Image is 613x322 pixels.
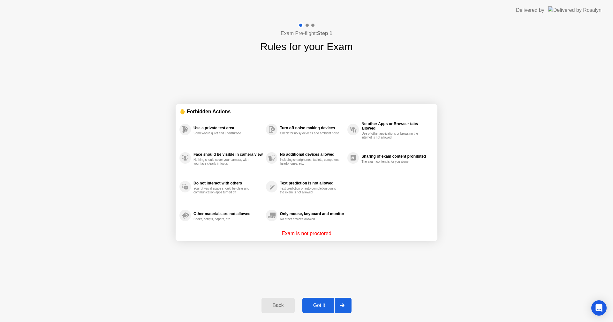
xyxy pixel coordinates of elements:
[193,217,254,221] div: Books, scripts, papers, etc
[260,39,353,54] h1: Rules for your Exam
[280,158,340,166] div: Including smartphones, tablets, computers, headphones, etc.
[591,300,607,316] div: Open Intercom Messenger
[317,31,332,36] b: Step 1
[280,152,344,157] div: No additional devices allowed
[548,6,602,14] img: Delivered by Rosalyn
[280,217,340,221] div: No other devices allowed
[193,158,254,166] div: Nothing should cover your camera, with your face clearly in focus
[280,131,340,135] div: Check for noisy devices and ambient noise
[193,131,254,135] div: Somewhere quiet and undisturbed
[304,303,334,308] div: Got it
[361,154,430,159] div: Sharing of exam content prohibited
[261,298,294,313] button: Back
[193,126,263,130] div: Use a private test area
[193,181,263,185] div: Do not interact with others
[179,108,434,115] div: ✋ Forbidden Actions
[280,181,344,185] div: Text prediction is not allowed
[282,230,331,237] p: Exam is not proctored
[302,298,352,313] button: Got it
[193,212,263,216] div: Other materials are not allowed
[193,187,254,194] div: Your physical space should be clear and communication apps turned off
[516,6,544,14] div: Delivered by
[361,122,430,131] div: No other Apps or Browser tabs allowed
[361,160,422,164] div: The exam content is for you alone
[280,187,340,194] div: Text prediction or auto-completion during the exam is not allowed
[280,126,344,130] div: Turn off noise-making devices
[263,303,292,308] div: Back
[280,212,344,216] div: Only mouse, keyboard and monitor
[361,132,422,139] div: Use of other applications or browsing the internet is not allowed
[193,152,263,157] div: Face should be visible in camera view
[281,30,332,37] h4: Exam Pre-flight:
